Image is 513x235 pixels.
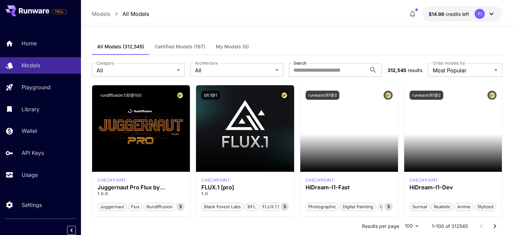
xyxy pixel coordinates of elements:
[22,83,51,91] p: Playground
[22,39,37,47] p: Home
[422,6,502,22] button: $14.9822FI
[410,204,429,210] span: Surreal
[433,60,465,66] label: Order models by
[306,91,339,100] button: runware:97@3
[52,9,66,14] span: TRIAL
[280,91,289,100] button: Certified Model – Vetted for best performance and includes a commercial license.
[429,10,469,18] div: $14.9822
[340,202,376,211] button: Digital Painting
[201,202,244,211] button: Black Forest Labs
[195,66,273,74] span: All
[293,60,307,66] label: Search
[128,202,142,211] button: flux
[433,66,491,74] span: Most Popular
[195,60,218,66] label: Architecture
[446,11,469,17] span: credits left
[22,61,40,69] p: Models
[409,184,496,191] h3: HiDream-I1-Dev
[67,226,76,235] button: Collapse sidebar
[201,191,288,197] p: 1.0
[97,44,144,50] span: All Models (312,545)
[306,177,334,183] p: checkpoint
[22,105,39,113] p: Library
[432,223,468,230] p: 1–100 of 312545
[377,202,403,211] button: Cinematic
[96,60,114,66] label: Category
[340,204,375,210] span: Digital Painting
[409,202,430,211] button: Surreal
[429,11,446,17] span: $14.98
[402,221,421,231] div: 100
[306,202,339,211] button: Photographic
[475,204,496,210] span: Stylized
[245,204,258,210] span: BFL
[409,177,438,183] div: HiDream Dev
[201,177,230,183] p: checkpoint
[22,149,44,157] p: API Keys
[377,204,403,210] span: Cinematic
[201,91,220,100] button: bfl:1@1
[306,204,338,210] span: Photographic
[387,67,406,73] span: 312,545
[431,204,453,210] span: Realistic
[201,184,288,191] h3: FLUX.1 [pro]
[22,127,37,135] p: Wallet
[216,44,249,50] span: My Models (0)
[383,91,393,100] button: Certified Model – Vetted for best performance and includes a commercial license.
[409,177,438,183] p: checkpoint
[52,7,67,16] span: Add your payment card to enable full platform functionality.
[144,204,175,210] span: rundiffusion
[431,202,453,211] button: Realistic
[245,202,258,211] button: BFL
[97,91,144,100] button: rundiffusion:130@100
[260,202,291,211] button: FLUX.1 [pro]
[407,67,422,73] span: results
[97,184,184,191] h3: Juggernaut Pro Flux by RunDiffusion
[97,191,184,197] p: 1.0.0
[97,177,126,183] div: FLUX.1 D
[475,9,485,19] div: FI
[306,177,334,183] div: HiDream Fast
[22,171,38,179] p: Usage
[122,10,149,18] a: All Models
[455,204,473,210] span: Anime
[487,91,496,100] button: Certified Model – Vetted for best performance and includes a commercial license.
[475,202,496,211] button: Stylized
[488,219,502,233] button: Go to next page
[260,204,291,210] span: FLUX.1 [pro]
[362,223,399,230] p: Results per page
[97,202,127,211] button: juggernaut
[201,177,230,183] div: fluxpro
[22,201,42,209] p: Settings
[96,66,174,74] span: All
[98,204,126,210] span: juggernaut
[455,202,473,211] button: Anime
[155,44,205,50] span: Certified Models (167)
[97,177,126,183] p: checkpoint
[409,91,443,100] button: runware:97@2
[129,204,142,210] span: flux
[175,91,184,100] button: Certified Model – Vetted for best performance and includes a commercial license.
[202,204,243,210] span: Black Forest Labs
[92,10,110,18] a: Models
[92,10,149,18] nav: breadcrumb
[144,202,175,211] button: rundiffusion
[306,184,393,191] h3: HiDream-I1-Fast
